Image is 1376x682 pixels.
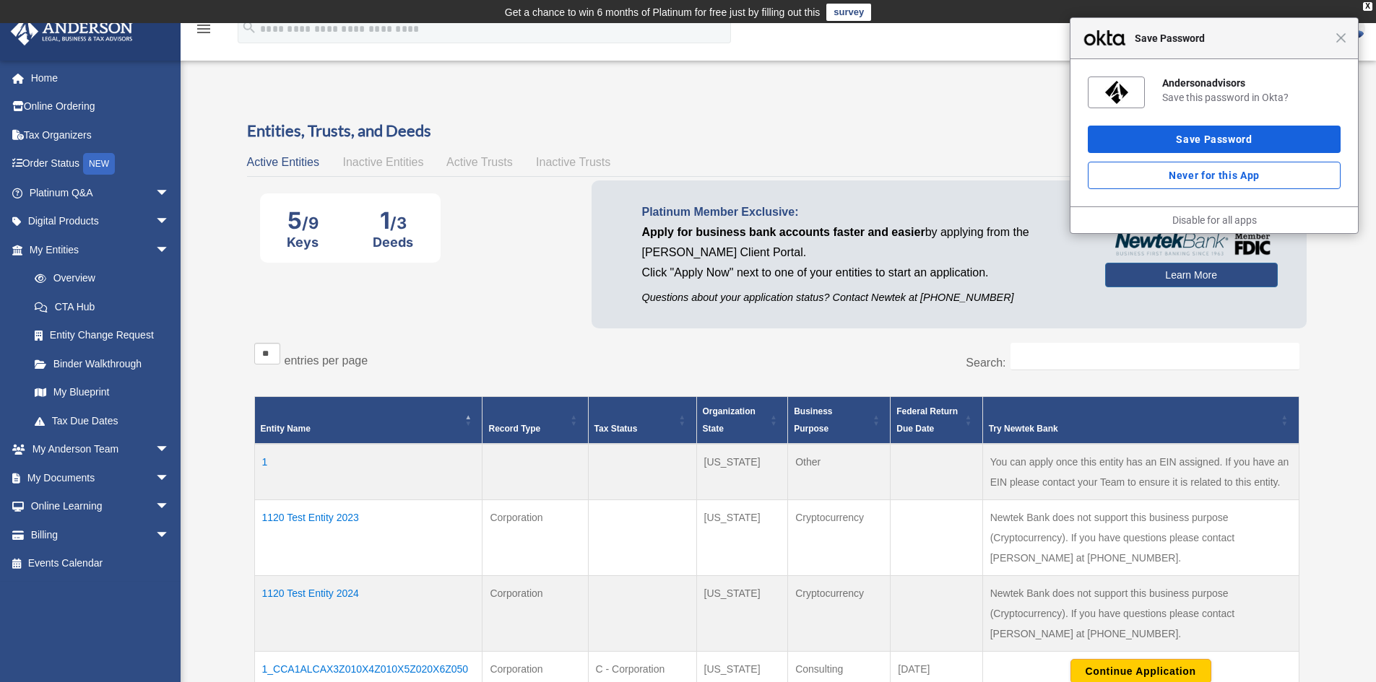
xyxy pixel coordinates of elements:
[982,444,1299,500] td: You can apply once this entity has an EIN assigned. If you have an EIN please contact your Team t...
[155,435,184,465] span: arrow_drop_down
[1336,32,1346,43] span: Close
[826,4,871,21] a: survey
[594,424,638,434] span: Tax Status
[696,575,788,651] td: [US_STATE]
[1172,214,1257,226] a: Disable for all apps
[1162,91,1341,104] div: Save this password in Okta?
[155,492,184,522] span: arrow_drop_down
[247,120,1307,142] h3: Entities, Trusts, and Deeds
[1162,76,1341,89] div: Andersonadvisors
[20,406,184,435] a: Tax Due Dates
[10,492,191,521] a: Online Learningarrow_drop_down
[155,207,184,237] span: arrow_drop_down
[642,263,1083,283] p: Click "Apply Now" next to one of your entities to start an application.
[10,549,191,578] a: Events Calendar
[794,406,832,434] span: Business Purpose
[488,424,540,434] span: Record Type
[10,178,191,207] a: Platinum Q&Aarrow_drop_down
[287,235,319,250] div: Keys
[302,214,319,232] span: /9
[254,396,483,444] th: Entity Name: Activate to invert sorting
[891,396,982,444] th: Federal Return Due Date: Activate to sort
[588,396,696,444] th: Tax Status: Activate to sort
[20,292,184,321] a: CTA Hub
[373,235,413,250] div: Deeds
[10,235,184,264] a: My Entitiesarrow_drop_down
[982,499,1299,575] td: Newtek Bank does not support this business purpose (Cryptocurrency). If you have questions please...
[7,17,137,45] img: Anderson Advisors Platinum Portal
[10,435,191,464] a: My Anderson Teamarrow_drop_down
[788,499,891,575] td: Cryptocurrency
[342,156,423,168] span: Inactive Entities
[155,463,184,493] span: arrow_drop_down
[696,444,788,500] td: [US_STATE]
[483,575,588,651] td: Corporation
[285,354,368,367] label: entries per page
[20,321,184,350] a: Entity Change Request
[982,396,1299,444] th: Try Newtek Bank : Activate to sort
[696,396,788,444] th: Organization State: Activate to sort
[10,64,191,92] a: Home
[642,226,925,238] span: Apply for business bank accounts faster and easier
[254,499,483,575] td: 1120 Test Entity 2023
[1128,30,1336,47] span: Save Password
[10,207,191,236] a: Digital Productsarrow_drop_down
[642,289,1083,307] p: Questions about your application status? Contact Newtek at [PHONE_NUMBER]
[483,396,588,444] th: Record Type: Activate to sort
[155,520,184,550] span: arrow_drop_down
[10,92,191,121] a: Online Ordering
[1112,232,1271,255] img: NewtekBankLogoSM.png
[254,575,483,651] td: 1120 Test Entity 2024
[1105,81,1128,104] img: nr4NPwAAAAZJREFUAwAwEkJbZx1BKgAAAABJRU5ErkJggg==
[254,444,483,500] td: 1
[536,156,610,168] span: Inactive Trusts
[83,153,115,175] div: NEW
[20,378,184,407] a: My Blueprint
[966,357,1005,369] label: Search:
[505,4,821,21] div: Get a chance to win 6 months of Platinum for free just by filling out this
[982,575,1299,651] td: Newtek Bank does not support this business purpose (Cryptocurrency). If you have questions please...
[788,575,891,651] td: Cryptocurrency
[10,520,191,549] a: Billingarrow_drop_down
[1363,2,1372,11] div: close
[20,264,177,293] a: Overview
[788,444,891,500] td: Other
[642,202,1083,222] p: Platinum Member Exclusive:
[247,156,319,168] span: Active Entities
[155,178,184,208] span: arrow_drop_down
[896,406,958,434] span: Federal Return Due Date
[373,206,413,235] div: 1
[10,463,191,492] a: My Documentsarrow_drop_down
[195,25,212,38] a: menu
[696,499,788,575] td: [US_STATE]
[261,424,311,434] span: Entity Name
[241,19,257,35] i: search
[10,121,191,149] a: Tax Organizers
[155,235,184,265] span: arrow_drop_down
[10,149,191,179] a: Order StatusNEW
[1105,263,1278,287] a: Learn More
[195,20,212,38] i: menu
[390,214,407,232] span: /3
[788,396,891,444] th: Business Purpose: Activate to sort
[1088,126,1341,153] button: Save Password
[989,420,1277,437] div: Try Newtek Bank
[287,206,319,235] div: 5
[483,499,588,575] td: Corporation
[20,349,184,378] a: Binder Walkthrough
[703,406,756,434] span: Organization State
[446,156,513,168] span: Active Trusts
[1088,162,1341,189] button: Never for this App
[642,222,1083,263] p: by applying from the [PERSON_NAME] Client Portal.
